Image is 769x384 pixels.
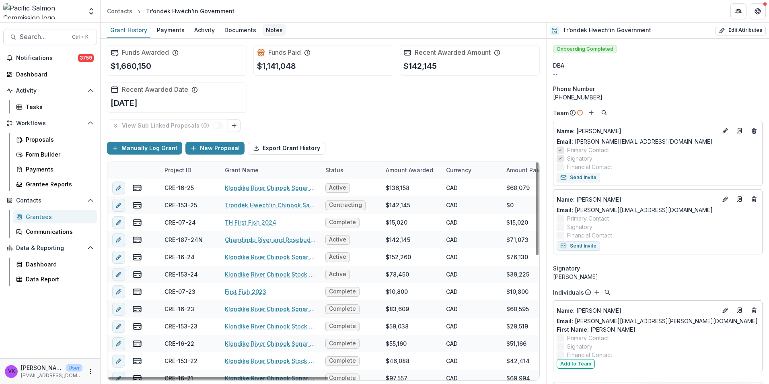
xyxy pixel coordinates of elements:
[104,5,136,17] a: Contacts
[557,206,713,214] a: Email: [PERSON_NAME][EMAIL_ADDRESS][DOMAIN_NAME]
[506,287,528,296] div: $10,800
[446,270,458,279] div: CAD
[557,173,600,182] button: Send Invite
[225,235,316,244] a: Chandindu River and Rosebud Creek Chinook and Chum salmon investigations
[506,322,528,330] div: $29,519
[263,24,286,36] div: Notes
[403,60,437,72] p: $142,145
[104,5,238,17] nav: breadcrumb
[132,270,142,279] button: view-payments
[446,339,458,348] div: CAD
[132,218,142,227] button: view-payments
[557,127,717,135] p: [PERSON_NAME]
[506,253,528,261] div: $76,130
[164,357,197,365] div: CRE-153-22
[329,306,356,312] span: Complete
[386,270,409,279] div: $78,450
[164,270,198,279] div: CRE-153-24
[13,163,97,176] a: Payments
[3,68,97,81] a: Dashboard
[446,374,458,382] div: CAD
[506,339,526,348] div: $51,166
[107,24,150,36] div: Grant History
[13,133,97,146] a: Proposals
[26,213,90,221] div: Grantees
[329,375,356,382] span: Complete
[553,264,580,273] span: Signatory
[720,194,730,204] button: Edit
[132,304,142,314] button: view-payments
[13,100,97,114] a: Tasks
[66,364,82,372] p: User
[13,178,97,191] a: Grantee Reports
[154,24,188,36] div: Payments
[506,357,530,365] div: $42,414
[164,339,194,348] div: CRE-16-22
[730,3,746,19] button: Partners
[132,183,142,193] button: view-payments
[16,87,84,94] span: Activity
[225,201,316,209] a: Trondek Hwech’in Chinook Salmon Monitoring and Restoration Investigations (Formally Klondike Rive...
[132,339,142,349] button: view-payments
[446,305,458,313] div: CAD
[557,359,595,369] button: Add to Team
[225,253,316,261] a: Klondike River Chinook Sonar – Year 5
[553,70,763,78] div: --
[112,355,125,367] button: edit
[164,253,195,261] div: CRE-16-24
[446,201,458,209] div: CAD
[268,49,301,56] h2: Funds Paid
[225,357,316,365] a: Klondike River Chinook Stock Restoration – Year 5
[567,154,592,163] span: Signatory
[122,86,188,93] h2: Recent Awarded Date
[557,326,589,333] span: First Name :
[506,184,530,192] div: $68,079
[26,227,90,236] div: Communications
[321,166,348,174] div: Status
[8,369,15,374] div: Victor Keong
[132,322,142,331] button: view-payments
[225,287,266,296] a: First Fish 2023
[553,85,595,93] span: Phone Number
[506,305,529,313] div: $60,595
[446,184,458,192] div: CAD
[381,166,438,174] div: Amount Awarded
[446,218,458,227] div: CAD
[553,273,763,281] div: [PERSON_NAME]
[386,339,407,348] div: $55,160
[567,223,592,231] span: Signatory
[132,235,142,245] button: view-payments
[567,342,592,351] span: Signatory
[446,287,458,296] div: CAD
[720,306,730,315] button: Edit
[586,108,596,118] button: Add
[164,374,193,382] div: CRE-16-21
[164,235,203,244] div: CRE-187-24N
[557,206,573,213] span: Email:
[749,306,759,315] button: Deletes
[329,288,356,295] span: Complete
[111,97,138,109] p: [DATE]
[185,142,245,155] button: New Proposal
[557,241,600,251] button: Send Invite
[86,3,97,19] button: Open entity switcher
[107,119,228,132] button: View Sub Linked Proposals (0)
[13,210,97,223] a: Grantees
[225,270,316,279] a: Klondike River Chinook Stock Restoration – Year 7
[720,126,730,136] button: Edit
[321,161,381,179] div: Status
[111,60,151,72] p: $1,660,150
[257,60,296,72] p: $1,141,048
[112,251,125,264] button: edit
[553,93,763,101] div: [PHONE_NUMBER]
[26,150,90,159] div: Form Builder
[21,372,82,379] p: [EMAIL_ADDRESS][DOMAIN_NAME]
[557,317,758,325] a: Email: [PERSON_NAME][EMAIL_ADDRESS][PERSON_NAME][DOMAIN_NAME]
[228,119,241,132] button: Link Grants
[21,363,63,372] p: [PERSON_NAME]
[220,161,321,179] div: Grant Name
[112,216,125,229] button: edit
[386,201,410,209] div: $142,145
[225,339,316,348] a: Klondike River Chinook Sonar – Year 3
[132,200,142,210] button: view-payments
